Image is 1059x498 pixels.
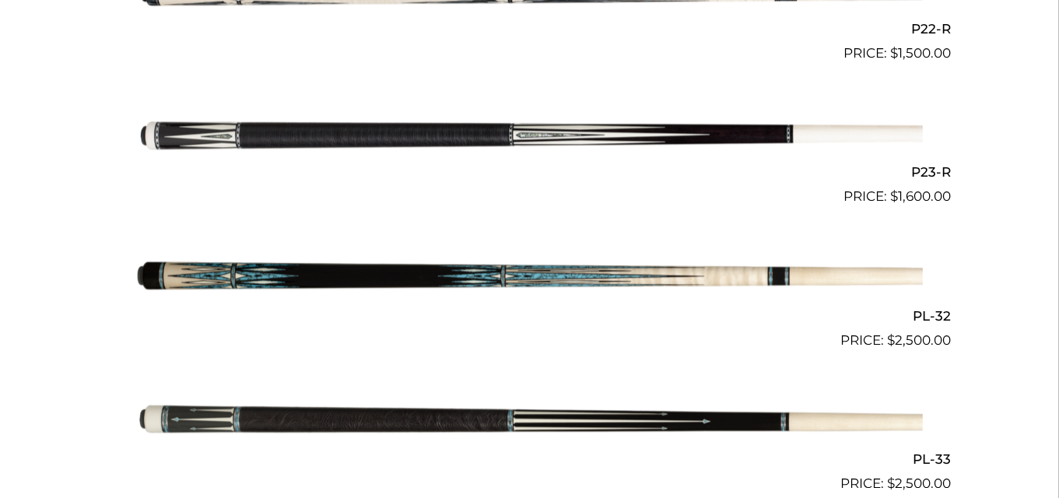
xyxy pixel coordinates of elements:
[108,158,952,187] h2: P23-R
[108,14,952,43] h2: P22-R
[888,475,952,491] bdi: 2,500.00
[108,70,952,207] a: P23-R $1,600.00
[891,188,899,204] span: $
[137,70,923,201] img: P23-R
[888,475,896,491] span: $
[108,301,952,330] h2: PL-32
[888,332,896,348] span: $
[891,45,899,61] span: $
[137,213,923,344] img: PL-32
[108,445,952,474] h2: PL-33
[108,357,952,494] a: PL-33 $2,500.00
[137,357,923,488] img: PL-33
[891,45,952,61] bdi: 1,500.00
[108,213,952,350] a: PL-32 $2,500.00
[891,188,952,204] bdi: 1,600.00
[888,332,952,348] bdi: 2,500.00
